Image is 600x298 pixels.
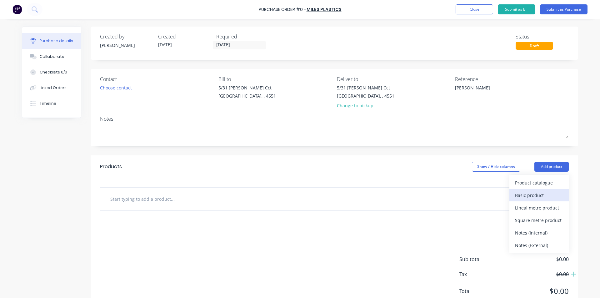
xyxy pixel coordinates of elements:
[472,162,520,172] button: Show / Hide columns
[22,80,81,96] button: Linked Orders
[540,4,587,14] button: Submit as Purchase
[498,4,535,14] button: Submit as Bill
[515,178,563,187] div: Product catalogue
[337,102,394,109] div: Change to pickup
[100,75,214,83] div: Contact
[259,6,306,13] div: Purchase Order #0 -
[218,75,332,83] div: Bill to
[307,6,342,13] a: Miles Plastics
[218,84,276,91] div: 5/31 [PERSON_NAME] Cct
[12,5,22,14] img: Factory
[40,38,73,44] div: Purchase details
[459,287,506,295] span: Total
[506,285,569,297] span: $0.00
[40,85,67,91] div: Linked Orders
[337,75,451,83] div: Deliver to
[22,49,81,64] button: Collaborate
[218,93,276,99] div: [GEOGRAPHIC_DATA], , 4551
[337,93,394,99] div: [GEOGRAPHIC_DATA], , 4551
[455,84,533,98] textarea: [PERSON_NAME]
[534,162,569,172] button: Add product
[100,84,132,91] div: Choose contact
[456,4,493,14] button: Close
[515,191,563,200] div: Basic product
[516,42,553,50] div: Draft
[40,101,56,106] div: Timeline
[337,84,394,91] div: 5/31 [PERSON_NAME] Cct
[506,270,569,278] span: $0.00
[216,33,269,40] div: Required
[40,54,64,59] div: Collaborate
[459,255,506,263] span: Sub total
[455,75,569,83] div: Reference
[515,216,563,225] div: Square metre product
[22,96,81,111] button: Timeline
[22,33,81,49] button: Purchase details
[459,270,506,278] span: Tax
[100,42,153,48] div: [PERSON_NAME]
[515,241,563,250] div: Notes (External)
[110,193,235,205] input: Start typing to add a product...
[40,69,67,75] div: Checklists 0/0
[506,255,569,263] span: $0.00
[100,33,153,40] div: Created by
[158,33,211,40] div: Created
[515,203,563,212] div: Lineal metre product
[100,115,569,123] div: Notes
[22,64,81,80] button: Checklists 0/0
[100,163,122,170] div: Products
[515,228,563,237] div: Notes (Internal)
[516,33,569,40] div: Status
